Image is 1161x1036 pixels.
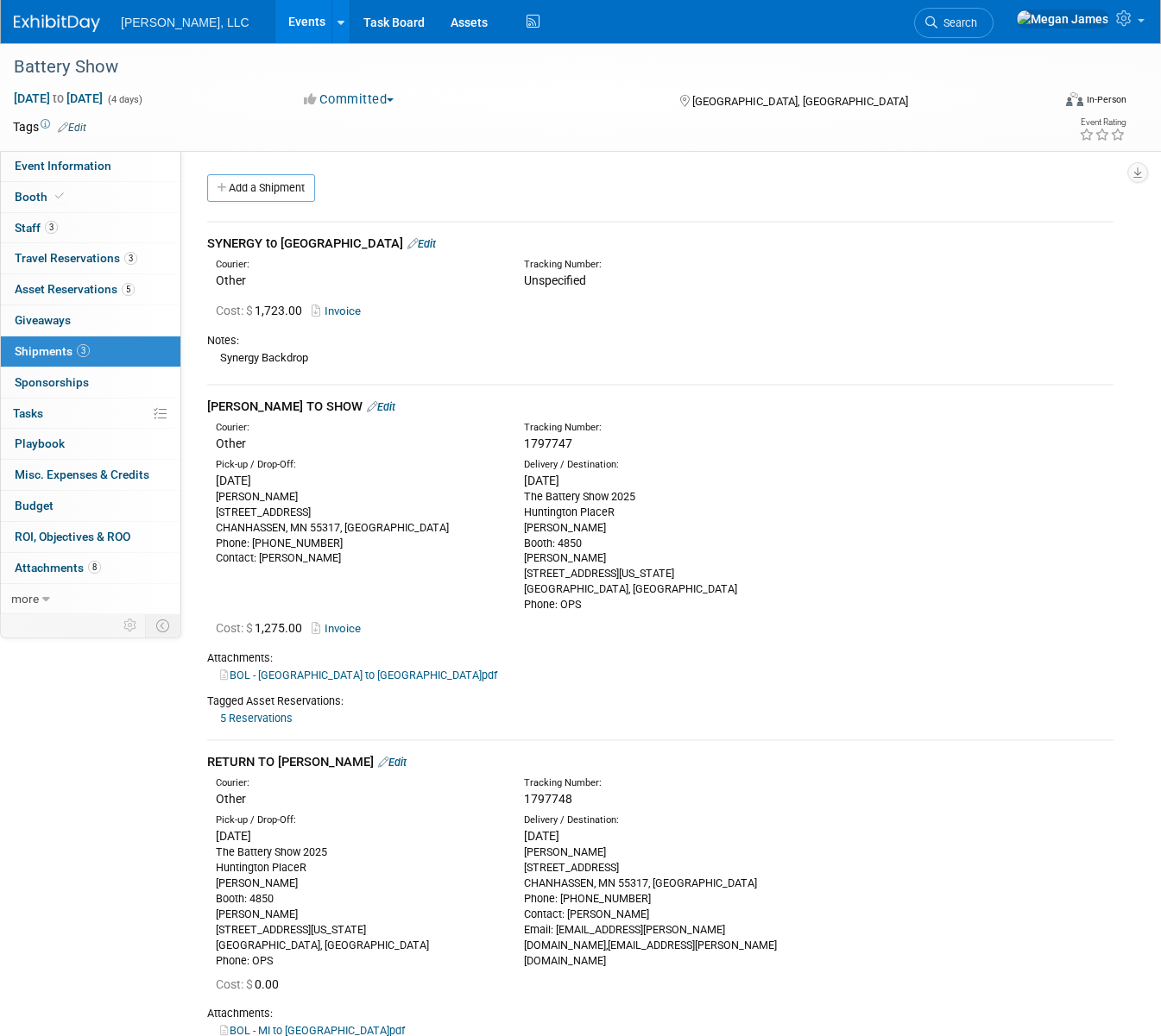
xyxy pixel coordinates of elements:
span: more [11,592,39,606]
img: Format-Inperson.png [1066,92,1083,106]
div: Other [216,272,498,289]
a: Event Information [1,151,180,181]
span: Cost: $ [216,304,255,317]
div: Delivery / Destination: [524,458,806,472]
a: more [1,584,180,614]
span: Attachments [15,561,101,575]
div: Notes: [207,333,1114,348]
span: Sponsorships [15,375,89,389]
div: Pick-up / Drop-Off: [216,458,498,472]
span: Playbook [15,436,65,450]
div: Attachments: [207,650,1114,666]
a: Giveaways [1,305,180,336]
span: 3 [124,252,137,265]
a: Playbook [1,429,180,459]
a: Attachments8 [1,553,180,583]
div: Courier: [216,421,498,435]
span: (4 days) [106,94,142,105]
span: Booth [15,190,67,204]
a: Edit [378,756,407,769]
a: Asset Reservations5 [1,274,180,305]
span: ROI, Objectives & ROO [15,530,130,543]
span: 0.00 [216,977,286,991]
div: Attachments: [207,1006,1114,1021]
div: [DATE] [216,472,498,489]
a: ROI, Objectives & ROO [1,522,180,552]
div: Other [216,435,498,452]
span: 8 [88,561,101,574]
a: BOL - [GEOGRAPHIC_DATA] to [GEOGRAPHIC_DATA]pdf [220,669,497,681]
span: Shipments [15,344,90,358]
div: SYNERGY to [GEOGRAPHIC_DATA] [207,235,1114,253]
td: Personalize Event Tab Strip [116,614,146,637]
span: to [50,91,66,105]
a: Booth [1,182,180,212]
span: 3 [45,221,58,234]
a: Sponsorships [1,367,180,398]
span: Budget [15,499,54,512]
a: Edit [58,122,86,134]
span: Cost: $ [216,977,255,991]
span: Staff [15,221,58,235]
span: Unspecified [524,273,586,287]
img: ExhibitDay [14,15,100,32]
div: Battery Show [8,52,1032,83]
div: Pick-up / Drop-Off: [216,813,498,827]
span: Search [937,16,977,29]
a: Misc. Expenses & Credits [1,460,180,490]
a: 5 Reservations [220,712,293,725]
a: Add a Shipment [207,174,315,202]
div: Synergy Backdrop [207,348,1114,367]
div: Event Rating [1079,118,1126,127]
a: Edit [367,400,395,413]
span: 3 [77,344,90,357]
span: 1797748 [524,792,572,806]
a: Travel Reservations3 [1,243,180,273]
div: Courier: [216,776,498,790]
td: Toggle Event Tabs [146,614,181,637]
div: Tracking Number: [524,776,883,790]
span: Asset Reservations [15,282,135,296]
a: Search [914,8,994,38]
a: Shipments3 [1,336,180,367]
div: The Battery Show 2025 Huntington PlaceR [PERSON_NAME] Booth: 4850 [PERSON_NAME] [STREET_ADDRESS][... [524,489,806,613]
a: Edit [407,237,436,250]
div: Event Format [962,90,1126,116]
span: [DATE] [DATE] [13,91,104,106]
span: Tasks [13,406,43,420]
span: [GEOGRAPHIC_DATA], [GEOGRAPHIC_DATA] [692,95,908,108]
div: Courier: [216,258,498,272]
div: [PERSON_NAME] [STREET_ADDRESS] CHANHASSEN, MN 55317, [GEOGRAPHIC_DATA] Phone: [PHONE_NUMBER] Cont... [216,489,498,567]
div: [PERSON_NAME] TO SHOW [207,398,1114,416]
td: Tags [13,118,86,135]
i: Booth reservation complete [55,192,64,201]
a: Budget [1,491,180,521]
div: Other [216,790,498,807]
div: [PERSON_NAME] [STREET_ADDRESS] CHANHASSEN, MN 55317, [GEOGRAPHIC_DATA] Phone: [PHONE_NUMBER] Cont... [524,844,806,969]
div: [DATE] [524,827,806,844]
a: Invoice [312,622,368,635]
span: Cost: $ [216,621,255,635]
button: Committed [298,91,401,109]
span: 1,275.00 [216,621,309,635]
div: The Battery Show 2025 Huntington PlaceR [PERSON_NAME] Booth: 4850 [PERSON_NAME] [STREET_ADDRESS][... [216,844,498,969]
div: [DATE] [524,472,806,489]
span: Giveaways [15,313,71,327]
a: Staff3 [1,213,180,243]
div: Tracking Number: [524,258,883,272]
div: In-Person [1086,93,1126,106]
div: [DATE] [216,827,498,844]
span: Event Information [15,159,111,173]
span: 1,723.00 [216,304,309,317]
span: 1797747 [524,436,572,450]
span: [PERSON_NAME], LLC [121,16,249,29]
div: Tracking Number: [524,421,883,435]
div: RETURN TO [PERSON_NAME] [207,753,1114,771]
img: Megan James [1016,9,1109,28]
a: Tasks [1,399,180,429]
span: Misc. Expenses & Credits [15,468,149,481]
span: Travel Reservations [15,251,137,265]
div: Tagged Asset Reservations: [207,694,1114,709]
div: Delivery / Destination: [524,813,806,827]
a: Invoice [312,305,368,317]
